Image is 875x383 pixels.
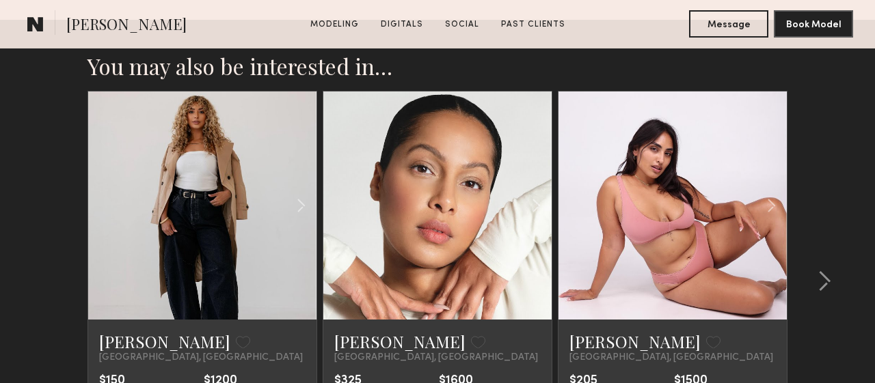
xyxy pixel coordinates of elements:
[496,18,571,31] a: Past Clients
[440,18,485,31] a: Social
[375,18,429,31] a: Digitals
[66,14,187,38] span: [PERSON_NAME]
[689,10,768,38] button: Message
[334,330,466,352] a: [PERSON_NAME]
[334,352,538,363] span: [GEOGRAPHIC_DATA], [GEOGRAPHIC_DATA]
[305,18,364,31] a: Modeling
[99,330,230,352] a: [PERSON_NAME]
[774,18,853,29] a: Book Model
[774,10,853,38] button: Book Model
[99,352,303,363] span: [GEOGRAPHIC_DATA], [GEOGRAPHIC_DATA]
[569,330,701,352] a: [PERSON_NAME]
[569,352,773,363] span: [GEOGRAPHIC_DATA], [GEOGRAPHIC_DATA]
[87,53,787,80] h2: You may also be interested in…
